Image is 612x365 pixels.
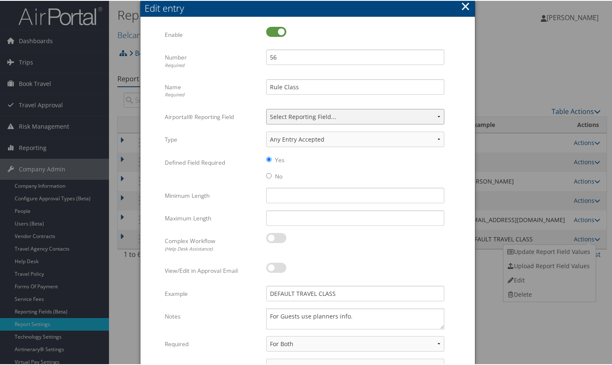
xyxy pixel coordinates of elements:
label: No [275,171,283,180]
label: Notes [165,308,260,324]
label: Required [165,335,260,351]
label: Defined Field Required [165,154,260,170]
label: Yes [275,155,284,163]
label: Enable [165,26,260,42]
div: Required [165,91,260,98]
label: Name [165,78,260,101]
label: Number [165,49,260,72]
div: (Help Desk Assistance) [165,245,260,252]
div: Required [165,61,260,68]
label: Complex Workflow [165,232,260,255]
label: Type [165,131,260,147]
label: Example [165,285,260,301]
div: Edit entry [145,1,475,14]
label: View/Edit in Approval Email [165,262,260,278]
label: Airportal® Reporting Field [165,108,260,124]
label: Maximum Length [165,210,260,225]
label: Minimum Length [165,187,260,203]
